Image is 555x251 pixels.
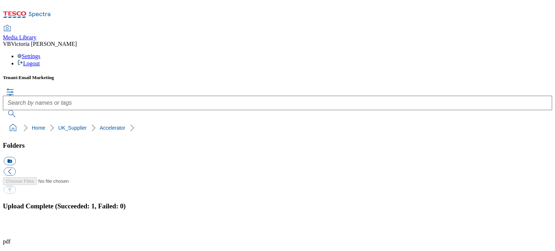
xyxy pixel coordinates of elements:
[3,75,552,81] h5: Tenant:
[58,125,87,131] a: UK_Supplier
[19,75,54,80] span: Email Marketing
[3,202,552,210] h3: Upload Complete (Succeeded: 1, Failed: 0)
[17,60,40,66] a: Logout
[17,53,40,59] a: Settings
[3,238,552,245] p: pdf
[3,121,552,135] nav: breadcrumb
[7,122,19,134] a: home
[3,26,36,41] a: Media Library
[3,142,552,150] h3: Folders
[3,96,552,110] input: Search by names or tags
[100,125,125,131] a: Accelerator
[11,41,77,47] span: Victoria [PERSON_NAME]
[3,34,36,40] span: Media Library
[32,125,45,131] a: Home
[3,41,11,47] span: VB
